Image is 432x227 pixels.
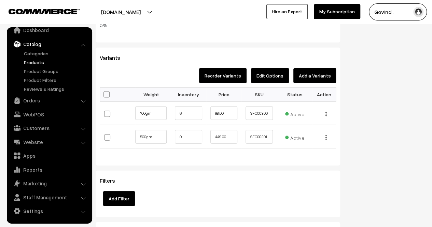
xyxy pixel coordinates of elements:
[22,85,90,93] a: Reviews & Ratings
[266,4,308,19] a: Hire an Expert
[277,87,312,102] th: Status
[9,38,90,50] a: Catalog
[251,68,289,83] button: Edit Options
[22,76,90,84] a: Product Filters
[9,177,90,189] a: Marketing
[9,136,90,148] a: Website
[369,3,427,20] button: Govind .
[171,87,206,102] th: Inventory
[285,132,304,141] span: Active
[325,135,326,140] img: Menu
[175,107,202,120] input: 6
[175,130,202,144] input: 0
[100,22,107,28] span: 5%
[413,7,423,17] img: user
[9,24,90,36] a: Dashboard
[77,3,165,20] button: [DOMAIN_NAME]
[199,68,247,83] button: Reorder Variants
[246,107,273,120] input: SKU
[9,191,90,203] a: Staff Management
[9,122,90,134] a: Customers
[22,50,90,57] a: Categories
[100,177,123,184] span: Filters
[314,4,360,19] a: My Subscription
[9,7,68,15] a: COMMMERCE
[9,108,90,120] a: WebPOS
[9,9,80,14] img: COMMMERCE
[103,191,135,206] button: Add Filter
[246,130,273,144] input: SKU
[241,87,277,102] th: SKU
[9,94,90,107] a: Orders
[22,59,90,66] a: Products
[285,109,304,118] span: Active
[293,68,336,83] button: Add a Variants
[9,164,90,176] a: Reports
[9,205,90,217] a: Settings
[9,150,90,162] a: Apps
[206,87,242,102] th: Price
[135,87,171,102] th: Weight
[100,54,128,61] span: Variants
[22,68,90,75] a: Product Groups
[325,112,326,116] img: Menu
[312,87,336,102] th: Action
